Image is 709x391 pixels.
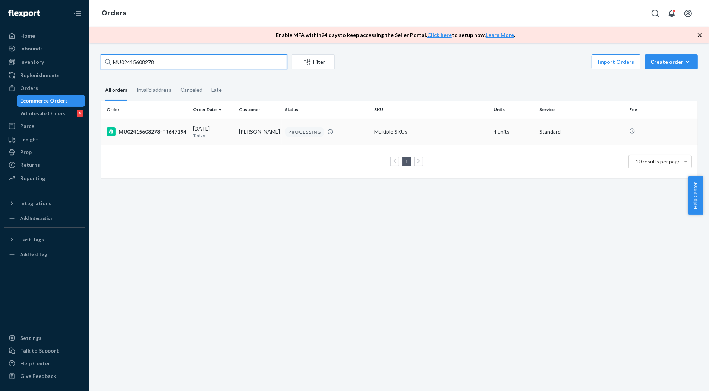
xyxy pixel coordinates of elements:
[648,6,663,21] button: Open Search Box
[20,360,50,367] div: Help Center
[4,370,85,382] button: Give Feedback
[20,45,43,52] div: Inbounds
[21,97,68,104] div: Ecommerce Orders
[292,58,334,66] div: Filter
[4,82,85,94] a: Orders
[20,200,51,207] div: Integrations
[193,125,233,139] div: [DATE]
[20,372,56,380] div: Give Feedback
[4,248,85,260] a: Add Fast Tag
[4,146,85,158] a: Prep
[4,134,85,146] a: Freight
[239,106,279,113] div: Customer
[645,54,698,69] button: Create order
[20,175,45,182] div: Reporting
[136,80,171,100] div: Invalid address
[236,119,282,145] td: [PERSON_NAME]
[4,56,85,68] a: Inventory
[20,148,32,156] div: Prep
[180,80,202,100] div: Canceled
[4,332,85,344] a: Settings
[21,110,66,117] div: Wholesale Orders
[292,54,335,69] button: Filter
[17,95,85,107] a: Ecommerce Orders
[650,58,692,66] div: Create order
[20,161,40,169] div: Returns
[101,9,126,17] a: Orders
[4,69,85,81] a: Replenishments
[95,3,132,24] ol: breadcrumbs
[4,159,85,171] a: Returns
[20,251,47,257] div: Add Fast Tag
[193,132,233,139] p: Today
[4,172,85,184] a: Reporting
[664,6,679,21] button: Open notifications
[4,357,85,369] a: Help Center
[20,32,35,40] div: Home
[636,158,681,165] span: 10 results per page
[20,347,59,354] div: Talk to Support
[681,6,696,21] button: Open account menu
[211,80,222,100] div: Late
[276,31,515,39] p: Enable MFA within 24 days to keep accessing the Seller Portal. to setup now. .
[20,215,53,221] div: Add Integration
[17,107,85,119] a: Wholesale Orders6
[4,43,85,54] a: Inbounds
[404,158,410,165] a: Page 1 is your current page
[101,101,190,119] th: Order
[688,176,703,215] button: Help Center
[20,58,44,66] div: Inventory
[536,101,626,119] th: Service
[4,30,85,42] a: Home
[20,334,41,342] div: Settings
[491,119,537,145] td: 4 units
[4,234,85,245] button: Fast Tags
[105,80,127,101] div: All orders
[592,54,640,69] button: Import Orders
[427,32,452,38] a: Click here
[20,136,38,143] div: Freight
[107,127,187,136] div: MU02415608278-FR647194
[4,120,85,132] a: Parcel
[70,6,85,21] button: Close Navigation
[4,197,85,209] button: Integrations
[285,127,324,137] div: PROCESSING
[77,110,83,117] div: 6
[8,10,40,17] img: Flexport logo
[626,101,698,119] th: Fee
[491,101,537,119] th: Units
[4,345,85,357] a: Talk to Support
[371,101,491,119] th: SKU
[4,212,85,224] a: Add Integration
[101,54,287,69] input: Search orders
[20,72,60,79] div: Replenishments
[282,101,371,119] th: Status
[20,84,38,92] div: Orders
[190,101,236,119] th: Order Date
[20,122,36,130] div: Parcel
[486,32,514,38] a: Learn More
[539,128,623,135] p: Standard
[20,236,44,243] div: Fast Tags
[371,119,491,145] td: Multiple SKUs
